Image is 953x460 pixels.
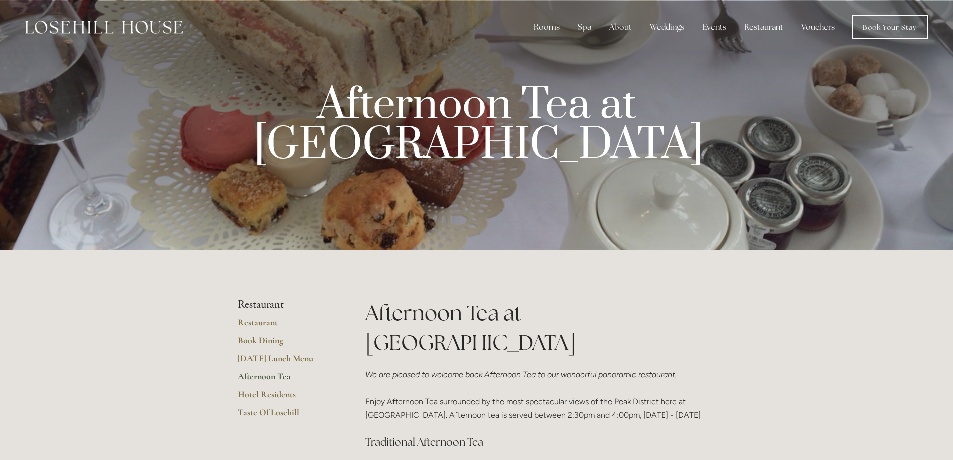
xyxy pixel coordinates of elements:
a: Taste Of Losehill [238,407,333,425]
div: Spa [570,17,599,37]
a: Hotel Residents [238,389,333,407]
div: Rooms [526,17,568,37]
a: Book Your Stay [852,15,928,39]
h1: Afternoon Tea at [GEOGRAPHIC_DATA] [365,298,716,357]
div: Events [694,17,734,37]
img: Losehill House [25,21,183,34]
p: Afternoon Tea at [GEOGRAPHIC_DATA] [254,85,700,165]
a: Afternoon Tea [238,371,333,389]
a: Book Dining [238,335,333,353]
em: We are pleased to welcome back Afternoon Tea to our wonderful panoramic restaurant. [365,370,677,379]
li: Restaurant [238,298,333,311]
h3: Traditional Afternoon Tea [365,432,716,452]
div: Weddings [642,17,692,37]
div: About [601,17,640,37]
p: Enjoy Afternoon Tea surrounded by the most spectacular views of the Peak District here at [GEOGRA... [365,368,716,422]
a: Vouchers [793,17,843,37]
a: [DATE] Lunch Menu [238,353,333,371]
div: Restaurant [736,17,791,37]
a: Restaurant [238,317,333,335]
